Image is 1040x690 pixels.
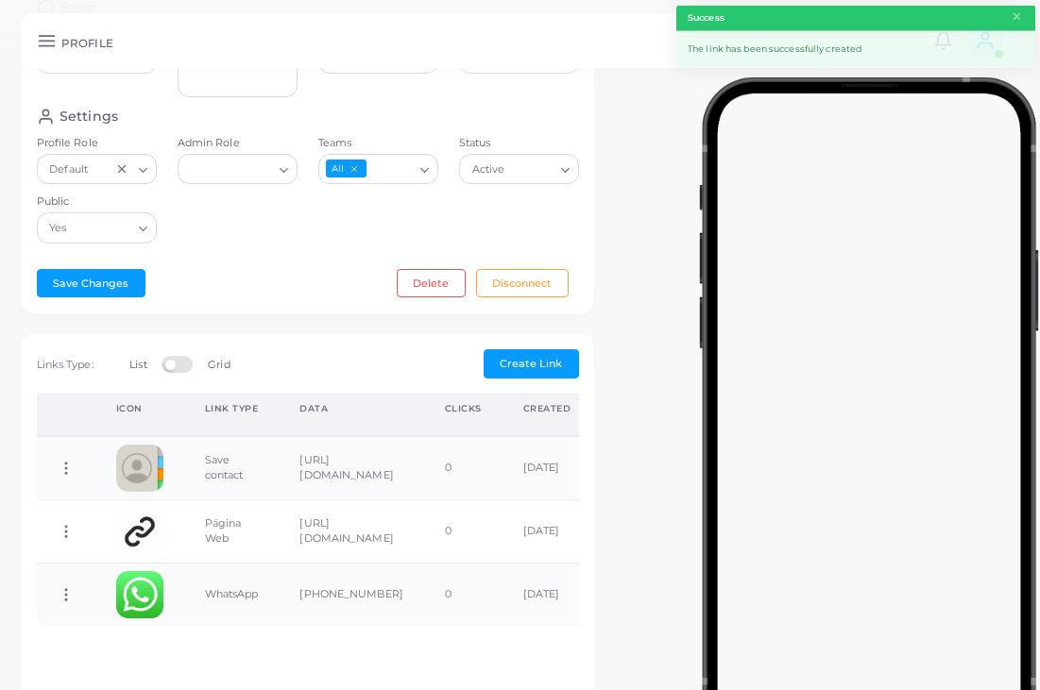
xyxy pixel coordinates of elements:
span: Create Link [500,357,562,370]
div: Clicks [445,402,482,415]
span: Links Type: [37,358,94,371]
td: WhatsApp [184,563,280,625]
span: Default [47,160,91,179]
div: Icon [116,402,163,415]
div: Created [523,402,571,415]
label: Public [37,194,157,210]
div: The link has been successfully created [676,31,1035,68]
button: Clear Selected [115,161,128,177]
button: Delete [397,269,466,297]
label: Grid [208,358,230,373]
div: Data [299,402,403,415]
div: Link Type [205,402,259,415]
button: Close [1011,7,1023,27]
input: Search for option [186,159,272,179]
input: Search for option [509,159,554,179]
span: All [326,160,367,177]
td: Página Web [184,500,280,564]
input: Search for option [71,218,130,239]
button: Disconnect [476,269,569,297]
img: customlink.png [116,508,163,555]
label: List [129,358,146,373]
td: [PHONE_NUMBER] [279,563,424,625]
label: Profile Role [37,136,157,151]
div: Search for option [178,154,298,184]
td: [URL][DOMAIN_NAME] [279,500,424,564]
td: [DATE] [503,500,592,564]
td: 0 [424,500,503,564]
div: Search for option [37,154,157,184]
label: Teams [318,136,438,151]
input: Search for option [368,159,413,179]
span: Yes [47,219,70,239]
label: Status [459,136,579,151]
div: Search for option [459,154,579,184]
td: [DATE] [503,563,592,625]
div: Search for option [37,212,157,243]
th: Action [37,395,95,437]
td: [URL][DOMAIN_NAME] [279,436,424,499]
td: Save contact [184,436,280,499]
td: 0 [424,563,503,625]
button: Deselect All [348,162,361,176]
h4: Settings [60,108,118,126]
td: 0 [424,436,503,499]
td: [DATE] [503,436,592,499]
span: Active [469,160,507,179]
div: Search for option [318,154,438,184]
img: whatsapp.png [116,571,163,618]
strong: Success [688,11,725,25]
button: Create Link [484,349,579,378]
button: Save Changes [37,269,145,297]
img: contactcard.png [116,445,163,492]
h5: PROFILE [61,37,113,50]
input: Search for option [93,159,111,179]
label: Admin Role [178,136,298,151]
